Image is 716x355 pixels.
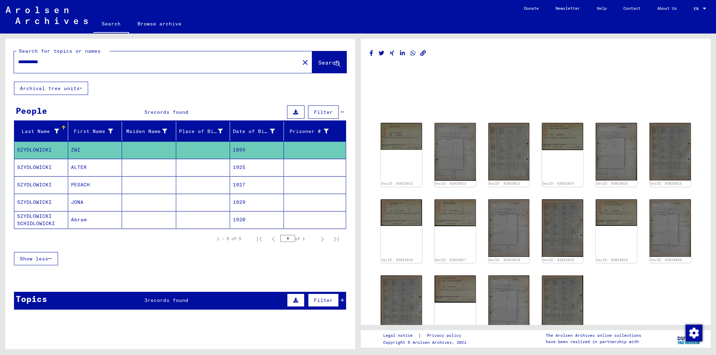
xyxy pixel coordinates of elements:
mat-cell: JONA [68,194,122,211]
a: Legal notice [383,332,418,339]
mat-cell: 1929 [230,194,284,211]
img: 001.jpg [596,199,637,226]
p: Copyright © Arolsen Archives, 2021 [383,339,470,346]
button: First page [252,232,266,246]
div: Place of Birth [179,126,231,137]
div: Date of Birth [233,128,275,135]
img: 001.jpg [596,123,637,180]
img: 002.jpg [542,275,583,332]
img: 001.jpg [542,123,583,150]
div: Last Name [17,128,59,135]
mat-cell: 1925 [230,159,284,176]
a: DocID: 83023014 [543,182,574,185]
mat-header-cell: Place of Birth [176,121,230,141]
a: Browse archive [129,15,190,32]
img: 001.jpg [488,199,530,257]
mat-cell: SZYDLOWICKI [14,159,68,176]
button: Copy link [420,49,427,58]
button: Show less [14,252,58,265]
mat-cell: PESACH [68,176,122,193]
mat-header-cell: Prisoner # [284,121,346,141]
span: Search [318,59,339,66]
button: Filter [308,105,339,119]
img: 001.jpg [650,199,691,257]
button: Archival tree units [14,82,88,95]
mat-label: Search for topics or names [19,48,101,54]
a: DocID: 83023013 [489,182,520,185]
button: Search [312,51,346,73]
mat-header-cell: First Name [68,121,122,141]
button: Share on LinkedIn [399,49,406,58]
a: DocID: 83023020 [650,258,682,262]
button: Share on Facebook [368,49,375,58]
div: 1 – 5 of 5 [217,236,241,242]
mat-cell: Abram [68,211,122,228]
mat-cell: 1895 [230,141,284,158]
span: EN [694,6,701,11]
mat-icon: close [301,58,309,67]
div: of 1 [280,235,315,242]
span: Filter [314,109,333,115]
img: 001.jpg [435,123,476,181]
mat-cell: ALTER [68,159,122,176]
p: The Arolsen Archives online collections [546,332,641,339]
button: Share on Xing [388,49,396,58]
img: 002.jpg [381,275,422,333]
img: 002.jpg [650,123,691,180]
p: have been realized in partnership with [546,339,641,345]
a: Search [93,15,129,34]
mat-header-cell: Date of Birth [230,121,284,141]
a: DocID: 83023017 [435,258,466,262]
button: Clear [298,55,312,69]
img: 001.jpg [435,275,476,303]
mat-header-cell: Last Name [14,121,68,141]
button: Share on WhatsApp [409,49,417,58]
button: Share on Twitter [378,49,385,58]
mat-cell: 1927 [230,176,284,193]
mat-header-cell: Maiden Name [122,121,176,141]
div: First Name [71,128,113,135]
img: 002.jpg [542,199,583,257]
mat-cell: SZYDLOWICKI [14,194,68,211]
div: First Name [71,126,122,137]
span: Show less [20,256,48,262]
mat-cell: SZYDLOWICKI [14,176,68,193]
img: 001.jpg [381,199,422,226]
a: DocID: 83023015 [596,182,628,185]
div: Date of Birth [233,126,284,137]
a: DocID: 83023019 [596,258,628,262]
img: Arolsen_neg.svg [6,7,88,24]
button: Previous page [266,232,280,246]
button: Last page [329,232,343,246]
img: 002.jpg [488,123,530,180]
div: Place of Birth [179,128,223,135]
span: records found [148,109,188,115]
a: DocID: 83023015 [650,182,682,185]
mat-cell: 1920 [230,211,284,228]
img: yv_logo.png [676,330,702,347]
img: Change consent [686,325,702,341]
span: Filter [314,297,333,303]
mat-cell: ZWI [68,141,122,158]
a: DocID: 83023018 [543,258,574,262]
button: Next page [315,232,329,246]
span: records found [148,297,188,303]
div: Topics [16,293,47,305]
img: 001.jpg [381,123,422,150]
a: DocID: 83023012 [381,182,413,185]
span: 5 [144,109,148,115]
div: People [16,104,47,117]
img: 001.jpg [435,199,476,226]
div: Prisoner # [287,128,329,135]
a: DocID: 83023018 [489,258,520,262]
div: Maiden Name [125,126,176,137]
a: DocID: 83023013 [435,182,466,185]
div: Last Name [17,126,68,137]
span: 3 [144,297,148,303]
img: 001.jpg [488,275,530,333]
mat-cell: SZYDLOWICKI SCHIDLOWICKI [14,211,68,228]
mat-cell: SZYDLOWICKI [14,141,68,158]
a: DocID: 83023016 [381,258,413,262]
div: | [383,332,470,339]
a: Privacy policy [421,332,470,339]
